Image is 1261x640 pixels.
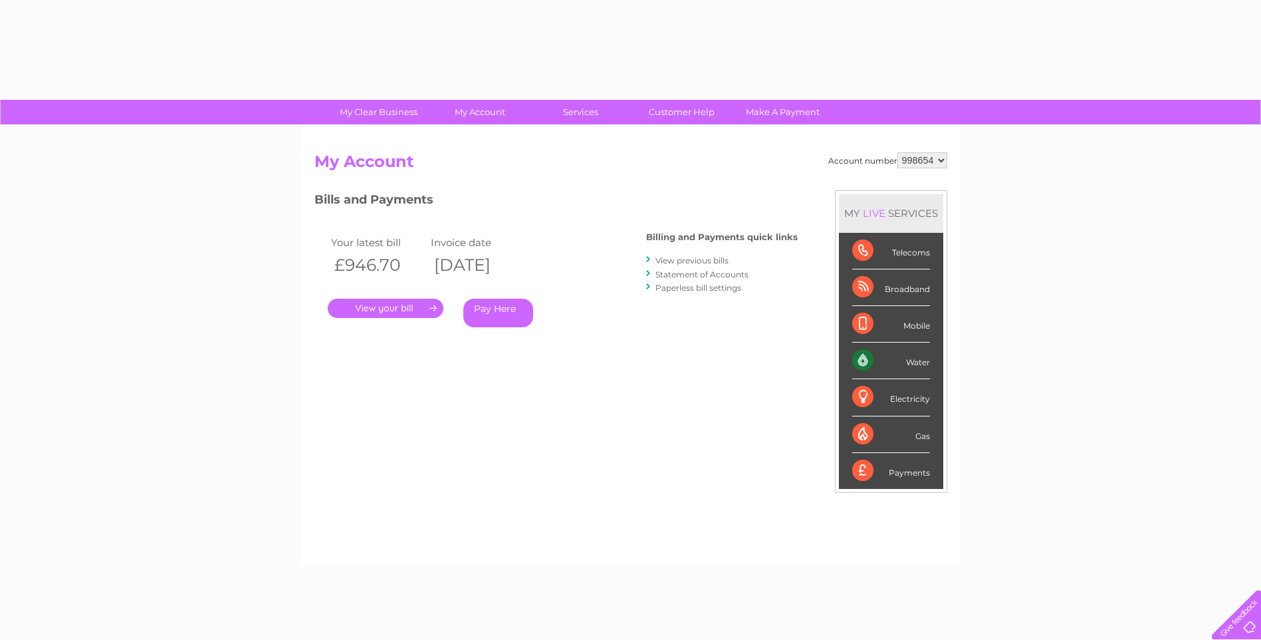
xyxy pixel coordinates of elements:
[852,379,930,416] div: Electricity
[328,234,427,251] td: Your latest bill
[526,100,635,124] a: Services
[646,232,798,242] h4: Billing and Payments quick links
[852,416,930,453] div: Gas
[655,269,748,279] a: Statement of Accounts
[427,251,527,279] th: [DATE]
[852,343,930,379] div: Water
[328,299,443,318] a: .
[314,190,798,214] h3: Bills and Payments
[839,194,943,232] div: MY SERVICES
[328,251,427,279] th: £946.70
[314,152,947,178] h2: My Account
[852,269,930,306] div: Broadband
[852,306,930,343] div: Mobile
[427,234,527,251] td: Invoice date
[852,233,930,269] div: Telecoms
[655,255,729,265] a: View previous bills
[728,100,838,124] a: Make A Payment
[463,299,533,327] a: Pay Here
[852,453,930,489] div: Payments
[324,100,433,124] a: My Clear Business
[860,207,888,220] div: LIVE
[828,152,947,168] div: Account number
[425,100,534,124] a: My Account
[627,100,737,124] a: Customer Help
[655,283,741,293] a: Paperless bill settings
